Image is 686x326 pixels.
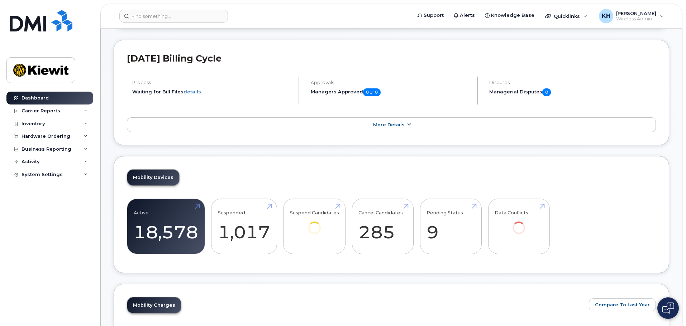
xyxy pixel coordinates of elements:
[491,12,534,19] span: Knowledge Base
[662,302,674,314] img: Open chat
[218,203,270,250] a: Suspended 1,017
[595,301,650,308] span: Compare To Last Year
[540,9,592,23] div: Quicklinks
[602,12,610,20] span: KH
[373,122,405,127] span: More Details
[616,10,656,16] span: [PERSON_NAME]
[134,203,198,250] a: Active 18,578
[424,12,444,19] span: Support
[460,12,475,19] span: Alerts
[119,10,228,23] input: Find something...
[616,16,656,22] span: Wireless Admin
[495,203,543,244] a: Data Conflicts
[363,88,381,96] span: 0 of 0
[127,53,656,64] h2: [DATE] Billing Cycle
[480,8,539,23] a: Knowledge Base
[449,8,480,23] a: Alerts
[358,203,407,250] a: Cancel Candidates 285
[542,88,551,96] span: 0
[489,80,656,85] h4: Disputes
[589,298,656,311] button: Compare To Last Year
[489,88,656,96] h5: Managerial Disputes
[132,80,292,85] h4: Process
[127,170,179,185] a: Mobility Devices
[554,13,580,19] span: Quicklinks
[184,89,201,94] a: details
[413,8,449,23] a: Support
[311,80,471,85] h4: Approvals
[127,297,181,313] a: Mobility Charges
[594,9,669,23] div: Ke Hemingway
[311,88,471,96] h5: Managers Approved
[132,88,292,95] li: Waiting for Bill Files
[290,203,339,244] a: Suspend Candidates
[427,203,475,250] a: Pending Status 9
